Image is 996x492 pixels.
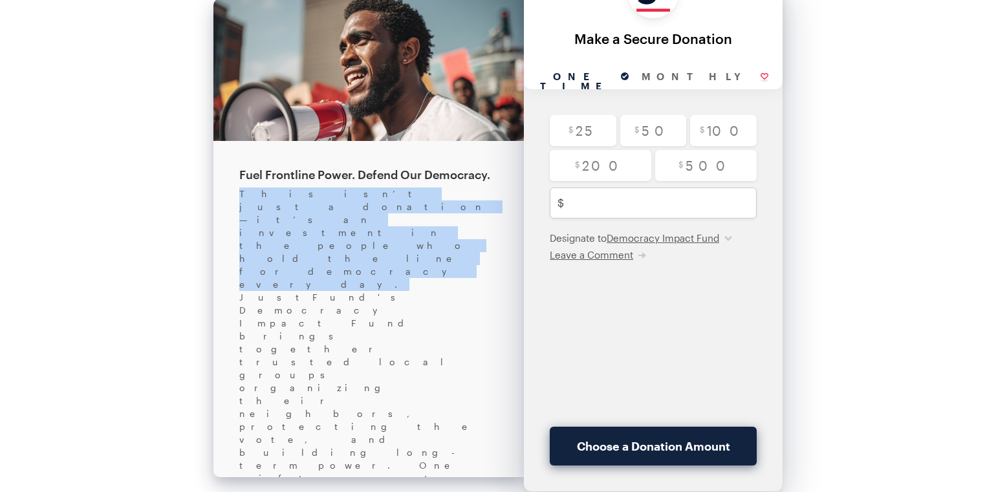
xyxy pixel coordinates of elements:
span: Leave a Comment [550,249,633,261]
div: Fuel Frontline Power. Defend Our Democracy. [239,167,498,182]
div: Designate to [550,231,757,244]
button: Leave a Comment [550,248,646,261]
button: Choose a Donation Amount [550,427,757,465]
div: Make a Secure Donation [537,31,770,46]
